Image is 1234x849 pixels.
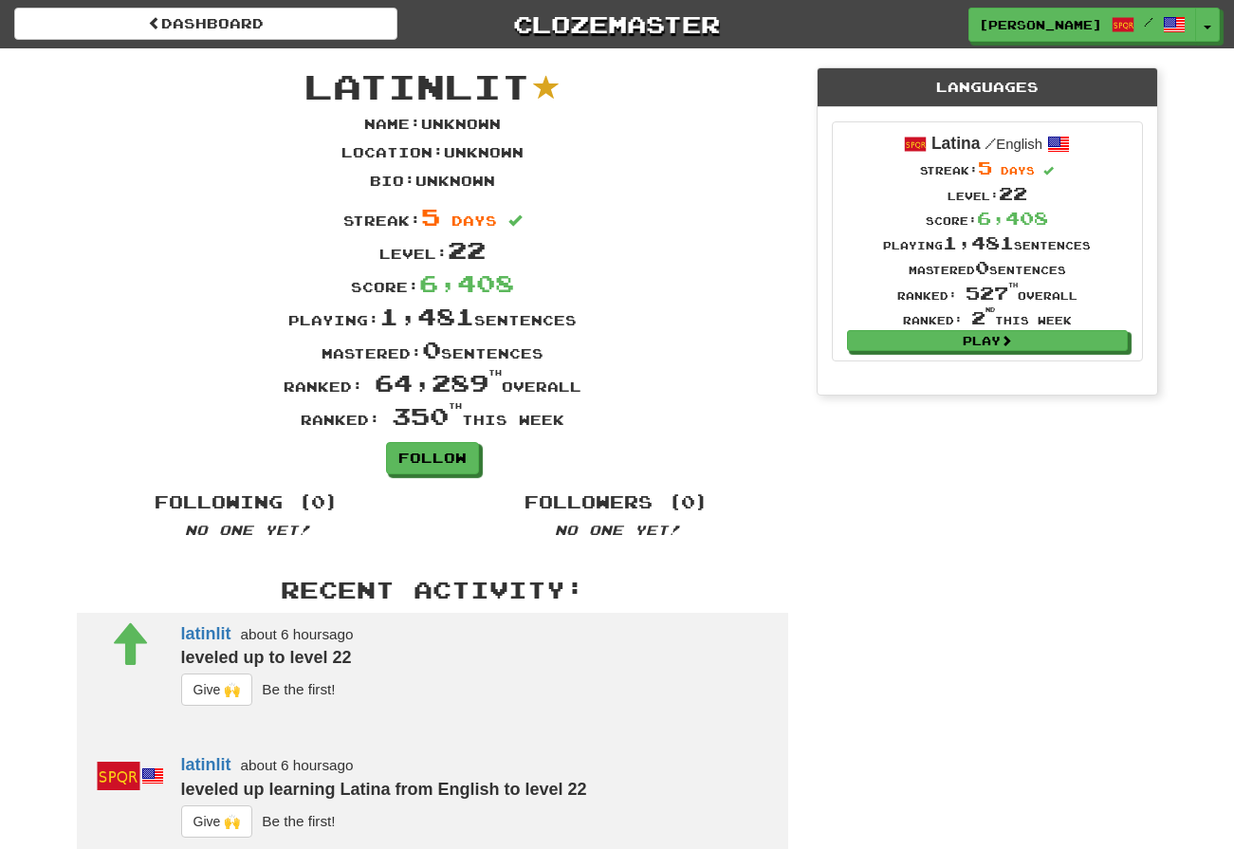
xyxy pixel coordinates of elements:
[241,757,354,773] small: about 6 hours ago
[181,624,231,643] a: latinlit
[985,306,995,313] sup: nd
[1043,166,1054,176] span: Streak includes today.
[883,255,1091,280] div: Mastered sentences
[883,181,1091,206] div: Level:
[181,648,352,667] strong: leveled up to level 22
[386,442,479,474] a: Follow
[985,135,996,152] span: /
[419,268,514,297] span: 6,408
[1144,15,1153,28] span: /
[555,522,680,538] em: No one yet!
[63,267,802,300] div: Score:
[185,522,310,538] em: No one yet!
[304,65,530,106] span: latinlit
[943,232,1014,253] span: 1,481
[14,8,397,40] a: Dashboard
[181,780,587,799] strong: leveled up learning Latina from English to level 22
[883,305,1091,330] div: Ranked: this week
[422,335,441,363] span: 0
[451,212,497,229] span: days
[63,300,802,333] div: Playing: sentences
[421,202,440,231] span: 5
[63,399,802,433] div: Ranked: this week
[63,333,802,366] div: Mastered: sentences
[883,156,1091,180] div: Streak:
[63,200,802,233] div: Streak:
[971,307,995,328] span: 2
[966,283,1018,304] span: 527
[978,157,992,178] span: 5
[847,330,1128,351] a: Play
[77,493,418,512] h4: Following (0)
[341,143,524,162] p: Location : Unknown
[370,172,495,191] p: Bio : Unknown
[262,812,335,828] small: Be the first!
[181,805,253,838] button: Give 🙌
[375,368,502,397] span: 64,289
[181,755,231,774] a: latinlit
[975,257,989,278] span: 0
[968,8,1196,42] a: [PERSON_NAME] /
[364,115,501,134] p: Name : Unknown
[448,235,486,264] span: 22
[449,401,462,411] sup: th
[181,674,253,706] button: Give 🙌
[977,208,1048,229] span: 6,408
[1008,282,1018,288] sup: th
[392,401,462,430] span: 350
[63,233,802,267] div: Level:
[262,681,335,697] small: Be the first!
[447,493,788,512] h4: Followers (0)
[77,578,788,602] h3: Recent Activity:
[63,366,802,399] div: Ranked: overall
[883,281,1091,305] div: Ranked: overall
[818,68,1157,107] div: Languages
[999,183,1027,204] span: 22
[979,16,1102,33] span: [PERSON_NAME]
[883,206,1091,231] div: Score:
[931,134,981,153] strong: Latina
[1001,164,1035,176] span: days
[379,302,474,330] span: 1,481
[883,231,1091,255] div: Playing sentences
[488,368,502,378] sup: th
[985,137,1042,152] small: English
[426,8,809,41] a: Clozemaster
[241,626,354,642] small: about 6 hours ago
